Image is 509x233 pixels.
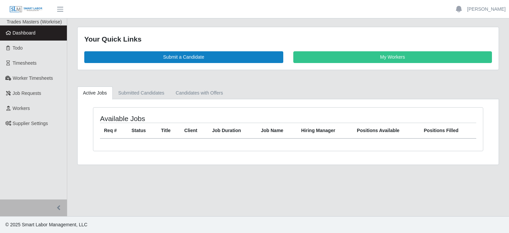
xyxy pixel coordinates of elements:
[84,34,492,45] div: Your Quick Links
[13,121,48,126] span: Supplier Settings
[100,114,251,123] h4: Available Jobs
[84,51,283,63] a: Submit a Candidate
[257,123,297,138] th: Job Name
[13,60,37,66] span: Timesheets
[157,123,180,138] th: Title
[13,91,41,96] span: Job Requests
[353,123,420,138] th: Positions Available
[170,86,228,100] a: Candidates with Offers
[293,51,492,63] a: My Workers
[208,123,257,138] th: Job Duration
[127,123,157,138] th: Status
[13,75,53,81] span: Worker Timesheets
[467,6,506,13] a: [PERSON_NAME]
[5,222,87,227] span: © 2025 Smart Labor Management, LLC
[7,19,62,24] span: Trades Masters (Workrise)
[420,123,476,138] th: Positions Filled
[9,6,43,13] img: SLM Logo
[297,123,353,138] th: Hiring Manager
[180,123,208,138] th: Client
[100,123,127,138] th: Req #
[13,45,23,51] span: Todo
[13,30,36,36] span: Dashboard
[113,86,170,100] a: Submitted Candidates
[13,106,30,111] span: Workers
[77,86,113,100] a: Active Jobs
